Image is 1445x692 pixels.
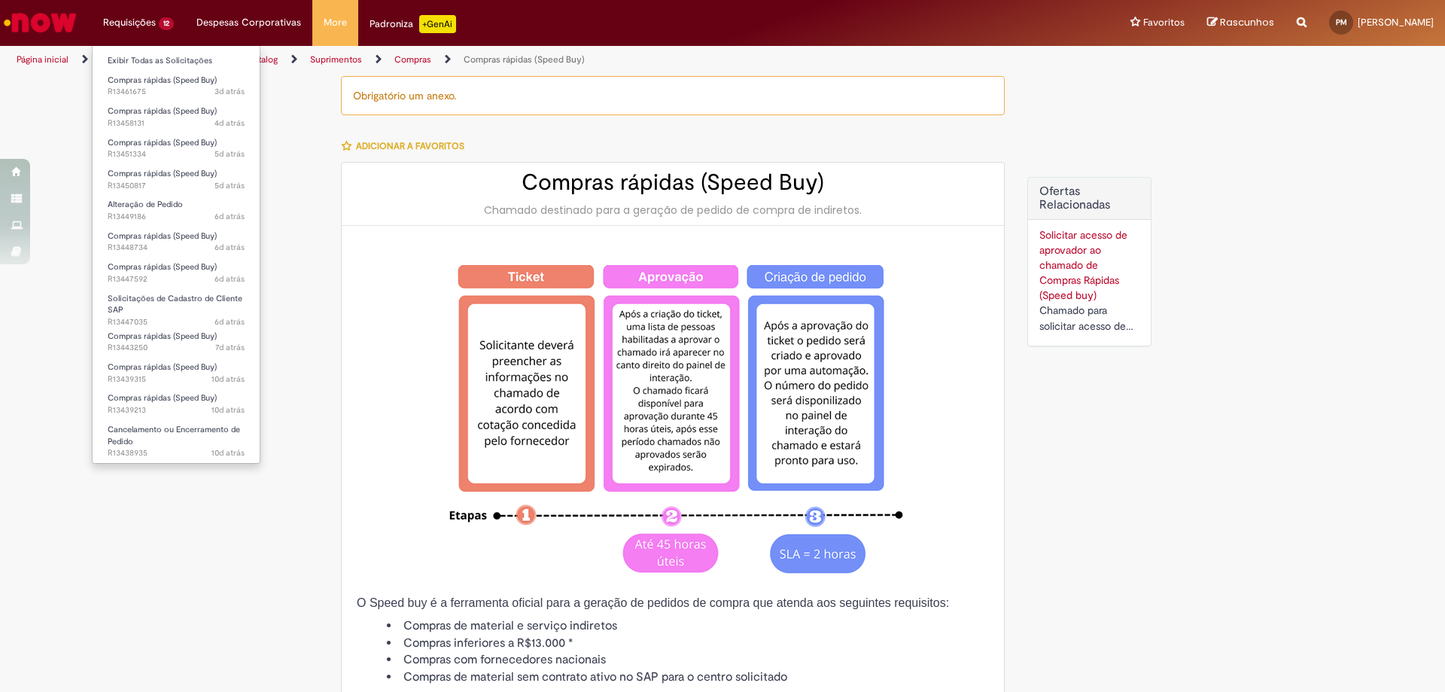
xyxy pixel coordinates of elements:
span: [PERSON_NAME] [1358,16,1434,29]
span: Adicionar a Favoritos [356,140,464,152]
a: Aberto R13447592 : Compras rápidas (Speed Buy) [93,259,260,287]
h2: Compras rápidas (Speed Buy) [357,170,989,195]
span: R13443250 [108,342,245,354]
time: 22/08/2025 10:09:36 [211,447,245,459]
span: 5d atrás [214,148,245,160]
span: Compras rápidas (Speed Buy) [108,75,217,86]
span: Compras rápidas (Speed Buy) [108,261,217,273]
ul: Trilhas de página [11,46,952,74]
span: R13451334 [108,148,245,160]
span: Compras rápidas (Speed Buy) [108,168,217,179]
span: Compras rápidas (Speed Buy) [108,105,217,117]
span: R13448734 [108,242,245,254]
div: Chamado para solicitar acesso de aprovador ao ticket de Speed buy [1039,303,1139,334]
a: Suprimentos [310,53,362,66]
time: 28/08/2025 14:11:13 [214,117,245,129]
div: Ofertas Relacionadas [1027,177,1151,346]
a: Rascunhos [1207,16,1274,30]
span: 3d atrás [214,86,245,97]
time: 22/08/2025 11:10:30 [211,373,245,385]
a: Aberto R13461675 : Compras rápidas (Speed Buy) [93,72,260,100]
span: R13458131 [108,117,245,130]
time: 26/08/2025 15:42:01 [214,211,245,222]
span: R13439315 [108,373,245,386]
span: PM [1336,17,1347,27]
a: Compras rápidas (Speed Buy) [464,53,585,66]
h2: Ofertas Relacionadas [1039,185,1139,212]
time: 26/08/2025 14:39:01 [214,242,245,253]
span: R13447592 [108,273,245,285]
span: 12 [159,17,174,30]
a: Aberto R13447035 : Solicitações de Cadastro de Cliente SAP [93,291,260,323]
span: 7d atrás [215,342,245,353]
li: Compras com fornecedores nacionais [387,651,989,669]
span: R13461675 [108,86,245,98]
span: Compras rápidas (Speed Buy) [108,361,217,373]
a: Aberto R13450817 : Compras rápidas (Speed Buy) [93,166,260,194]
a: Solicitar acesso de aprovador ao chamado de Compras Rápidas (Speed buy) [1039,228,1127,302]
li: Compras de material sem contrato ativo no SAP para o centro solicitado [387,669,989,686]
a: Aberto R13439315 : Compras rápidas (Speed Buy) [93,359,260,387]
span: Compras rápidas (Speed Buy) [108,137,217,148]
span: 10d atrás [211,447,245,459]
li: Compras inferiores a R$13.000 * [387,635,989,652]
span: R13450817 [108,180,245,192]
p: +GenAi [419,15,456,33]
a: Aberto R13448734 : Compras rápidas (Speed Buy) [93,228,260,256]
span: 10d atrás [211,404,245,416]
a: Aberto R13451334 : Compras rápidas (Speed Buy) [93,135,260,163]
a: Aberto R13449186 : Alteração de Pedido [93,197,260,224]
time: 22/08/2025 10:57:05 [211,404,245,416]
a: Aberto R13439213 : Compras rápidas (Speed Buy) [93,390,260,418]
a: Página inicial [17,53,68,66]
span: More [324,15,347,30]
time: 26/08/2025 09:36:27 [214,316,245,328]
a: Aberto R13443250 : Compras rápidas (Speed Buy) [93,328,260,356]
span: 10d atrás [211,373,245,385]
div: Chamado destinado para a geração de pedido de compra de indiretos. [357,203,989,218]
a: Aberto R13438935 : Cancelamento ou Encerramento de Pedido [93,422,260,454]
span: 6d atrás [214,316,245,328]
span: Favoritos [1143,15,1185,30]
span: 6d atrás [214,273,245,285]
span: R13447035 [108,316,245,328]
div: Padroniza [370,15,456,33]
span: R13438935 [108,447,245,459]
span: 6d atrás [214,242,245,253]
time: 25/08/2025 10:05:53 [215,342,245,353]
span: Solicitações de Cadastro de Cliente SAP [108,293,242,316]
time: 29/08/2025 10:56:42 [214,86,245,97]
img: ServiceNow [2,8,79,38]
a: Compras [394,53,431,66]
span: R13449186 [108,211,245,223]
span: Compras rápidas (Speed Buy) [108,331,217,342]
span: Cancelamento ou Encerramento de Pedido [108,424,240,447]
span: Despesas Corporativas [196,15,301,30]
span: 6d atrás [214,211,245,222]
span: R13439213 [108,404,245,416]
ul: Requisições [92,45,260,464]
span: Compras rápidas (Speed Buy) [108,392,217,404]
time: 26/08/2025 10:54:09 [214,273,245,285]
span: O Speed buy é a ferramenta oficial para a geração de pedidos de compra que atenda aos seguintes r... [357,596,949,609]
li: Compras de material e serviço indiretos [387,617,989,635]
div: Obrigatório um anexo. [341,76,1005,115]
span: 4d atrás [214,117,245,129]
span: Requisições [103,15,156,30]
a: Exibir Todas as Solicitações [93,53,260,69]
span: 5d atrás [214,180,245,191]
time: 27/08/2025 08:52:08 [214,180,245,191]
span: Alteração de Pedido [108,199,183,210]
button: Adicionar a Favoritos [341,130,473,162]
span: Rascunhos [1220,15,1274,29]
a: Aberto R13458131 : Compras rápidas (Speed Buy) [93,103,260,131]
span: Compras rápidas (Speed Buy) [108,230,217,242]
